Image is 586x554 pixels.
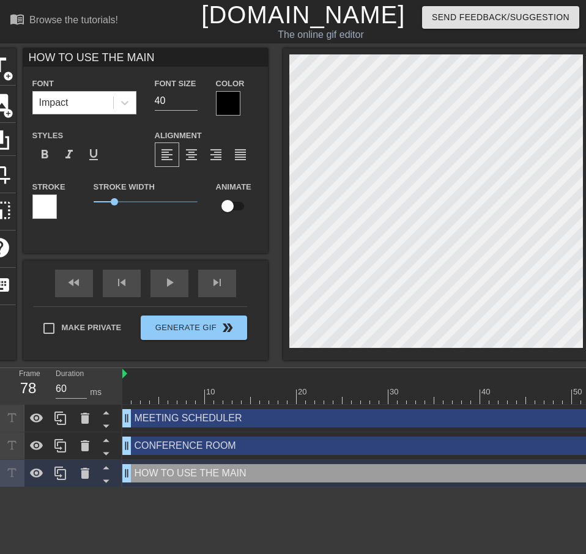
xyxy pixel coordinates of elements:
[146,320,242,335] span: Generate Gif
[121,412,133,424] span: drag_handle
[67,275,81,290] span: fast_rewind
[10,12,24,26] span: menu_book
[201,1,405,28] a: [DOMAIN_NAME]
[209,147,223,162] span: format_align_right
[10,368,46,404] div: Frame
[32,130,64,142] label: Styles
[481,386,492,398] div: 40
[206,386,217,398] div: 10
[32,78,54,90] label: Font
[298,386,309,398] div: 20
[220,320,235,335] span: double_arrow
[184,147,199,162] span: format_align_center
[121,467,133,479] span: drag_handle
[422,6,579,29] button: Send Feedback/Suggestion
[162,275,177,290] span: play_arrow
[62,322,122,334] span: Make Private
[233,147,248,162] span: format_align_justify
[390,386,401,398] div: 30
[573,386,584,398] div: 50
[56,371,84,378] label: Duration
[39,95,69,110] div: Impact
[216,78,245,90] label: Color
[432,10,569,25] span: Send Feedback/Suggestion
[29,15,118,25] div: Browse the tutorials!
[3,71,13,81] span: add_circle
[160,147,174,162] span: format_align_left
[62,147,76,162] span: format_italic
[37,147,52,162] span: format_bold
[121,440,133,452] span: drag_handle
[86,147,101,162] span: format_underline
[10,12,118,31] a: Browse the tutorials!
[216,181,251,193] label: Animate
[201,28,440,42] div: The online gif editor
[19,377,37,399] div: 78
[94,181,155,193] label: Stroke Width
[141,316,247,340] button: Generate Gif
[210,275,224,290] span: skip_next
[114,275,129,290] span: skip_previous
[90,386,102,399] div: ms
[155,130,202,142] label: Alignment
[3,108,13,119] span: add_circle
[32,181,65,193] label: Stroke
[155,78,196,90] label: Font Size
